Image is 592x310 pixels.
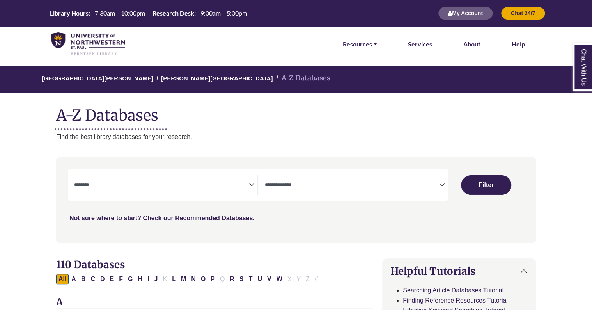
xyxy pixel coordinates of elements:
button: Filter Results R [227,274,237,284]
img: library_home [51,32,125,56]
a: My Account [438,10,493,16]
button: Filter Results N [189,274,198,284]
button: Filter Results S [237,274,246,284]
button: Filter Results W [274,274,285,284]
button: Filter Results C [88,274,97,284]
a: Hours Today [47,9,250,18]
textarea: Search [264,182,439,189]
button: Filter Results P [208,274,217,284]
textarea: Search [74,182,249,189]
h1: A-Z Databases [56,100,536,124]
button: Submit for Search Results [461,175,511,195]
button: Filter Results T [246,274,255,284]
button: Filter Results G [126,274,135,284]
span: 110 Databases [56,258,125,271]
button: Chat 24/7 [501,7,545,20]
a: Resources [343,39,377,49]
button: My Account [438,7,493,20]
a: Services [408,39,432,49]
button: Filter Results A [69,274,78,284]
h3: A [56,297,373,308]
button: Filter Results O [199,274,208,284]
button: Filter Results B [79,274,88,284]
a: Searching Article Databases Tutorial [403,287,503,294]
th: Library Hours: [47,9,90,17]
span: 9:00am – 5:00pm [200,9,247,17]
button: Filter Results M [179,274,188,284]
button: Filter Results L [170,274,178,284]
div: Alpha-list to filter by first letter of database name [56,275,321,282]
a: About [463,39,480,49]
button: Filter Results V [265,274,274,284]
button: Filter Results H [135,274,145,284]
nav: breadcrumb [56,66,536,93]
button: Filter Results U [255,274,264,284]
a: Help [512,39,525,49]
li: A-Z Databases [273,73,330,84]
nav: Search filters [56,157,536,242]
span: 7:30am – 10:00pm [95,9,145,17]
button: Filter Results F [117,274,125,284]
a: Chat 24/7 [501,10,545,16]
button: Filter Results I [145,274,151,284]
button: Filter Results J [152,274,160,284]
th: Research Desk: [149,9,196,17]
a: Finding Reference Resources Tutorial [403,297,508,304]
button: All [56,274,69,284]
a: Not sure where to start? Check our Recommended Databases. [69,215,255,221]
a: [GEOGRAPHIC_DATA][PERSON_NAME] [42,74,153,82]
button: Filter Results E [108,274,117,284]
a: [PERSON_NAME][GEOGRAPHIC_DATA] [161,74,273,82]
table: Hours Today [47,9,250,16]
button: Filter Results D [98,274,107,284]
button: Helpful Tutorials [383,259,535,283]
p: Find the best library databases for your research. [56,132,536,142]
